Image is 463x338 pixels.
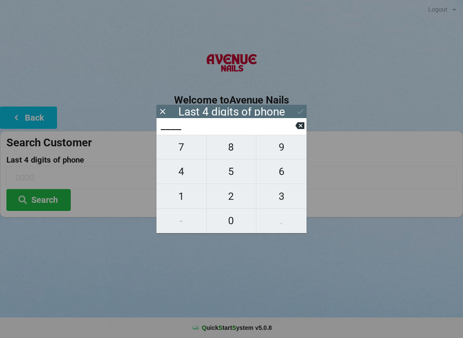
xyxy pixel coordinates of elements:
button: 7 [156,135,207,160]
span: 6 [256,163,307,181]
button: 6 [256,160,307,184]
span: 3 [256,187,307,205]
span: 7 [156,138,206,156]
span: 1 [156,187,206,205]
span: 8 [207,138,256,156]
span: 5 [207,163,256,181]
span: 9 [256,138,307,156]
button: 2 [207,184,257,208]
span: 4 [156,163,206,181]
button: 8 [207,135,257,160]
div: Last 4 digits of phone [178,107,285,116]
button: 4 [156,160,207,184]
button: 9 [256,135,307,160]
button: 5 [207,160,257,184]
button: 0 [207,209,257,233]
span: 2 [207,187,256,205]
button: 1 [156,184,207,208]
span: 0 [207,212,256,230]
button: 3 [256,184,307,208]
